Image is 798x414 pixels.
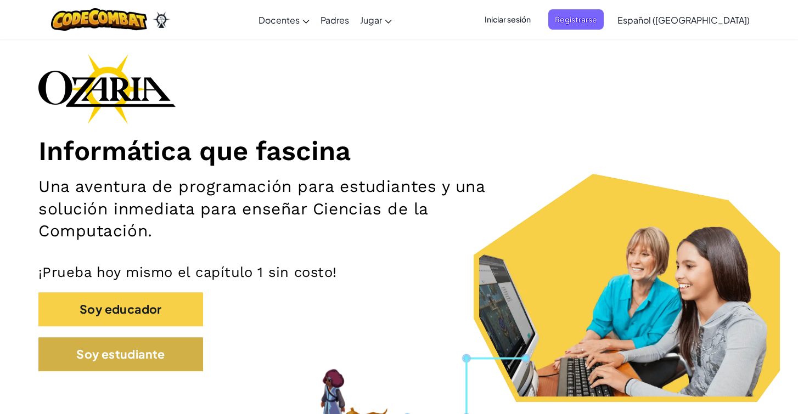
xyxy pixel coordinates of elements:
span: Docentes [258,14,300,26]
button: Iniciar sesión [478,9,537,30]
span: Español ([GEOGRAPHIC_DATA]) [617,14,750,26]
button: Soy educador [38,292,203,326]
a: Español ([GEOGRAPHIC_DATA]) [612,5,755,35]
a: Docentes [253,5,315,35]
img: Ozaria [153,12,170,28]
h2: Una aventura de programación para estudiantes y una solución inmediata para enseñar Ciencias de l... [38,175,521,242]
span: Jugar [360,14,382,26]
button: Soy estudiante [38,337,203,371]
a: Jugar [355,5,397,35]
h1: Informática que fascina [38,135,760,168]
img: CodeCombat logo [51,8,147,31]
p: ¡Prueba hoy mismo el capítulo 1 sin costo! [38,264,760,281]
button: Registrarse [548,9,604,30]
img: Ozaria branding logo [38,54,176,124]
a: Padres [315,5,355,35]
